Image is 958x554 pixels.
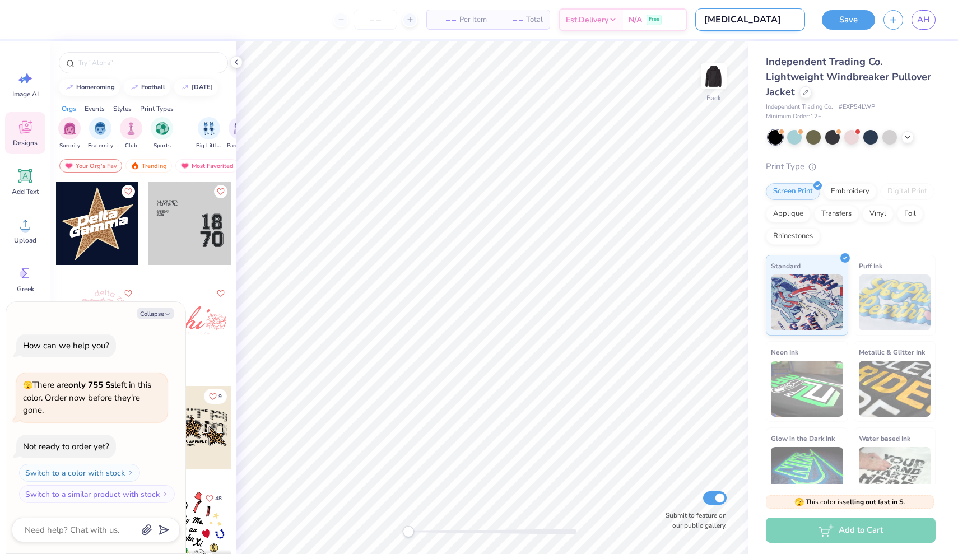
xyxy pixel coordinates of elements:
[862,206,894,222] div: Vinyl
[771,447,843,503] img: Glow in the Dark Ink
[59,159,122,173] div: Your Org's Fav
[771,361,843,417] img: Neon Ink
[766,55,931,99] span: Independent Trading Co. Lightweight Windbreaker Pullover Jacket
[13,138,38,147] span: Designs
[434,14,456,26] span: – –
[649,16,659,24] span: Free
[62,104,76,114] div: Orgs
[912,10,936,30] a: AH
[695,8,805,31] input: Untitled Design
[23,441,109,452] div: Not ready to order yet?
[234,122,247,135] img: Parent's Weekend Image
[140,104,174,114] div: Print Types
[843,497,904,506] strong: selling out fast in S
[124,79,170,96] button: football
[174,79,218,96] button: [DATE]
[766,183,820,200] div: Screen Print
[131,162,139,170] img: trending.gif
[125,142,137,150] span: Club
[122,185,135,198] button: Like
[766,206,811,222] div: Applique
[88,142,113,150] span: Fraternity
[130,84,139,91] img: trend_line.gif
[859,346,925,358] span: Metallic & Glitter Ink
[17,285,34,294] span: Greek
[703,65,725,87] img: Back
[120,117,142,150] button: filter button
[180,84,189,91] img: trend_line.gif
[766,228,820,245] div: Rhinestones
[218,394,222,399] span: 9
[204,389,227,404] button: Like
[859,361,931,417] img: Metallic & Glitter Ink
[64,162,73,170] img: most_fav.gif
[659,510,727,530] label: Submit to feature on our public gallery.
[227,142,253,150] span: Parent's Weekend
[154,142,171,150] span: Sports
[113,104,132,114] div: Styles
[196,117,222,150] div: filter for Big Little Reveal
[880,183,934,200] div: Digital Print
[88,117,113,150] button: filter button
[12,187,39,196] span: Add Text
[227,117,253,150] div: filter for Parent's Weekend
[203,122,215,135] img: Big Little Reveal Image
[566,14,608,26] span: Est. Delivery
[58,117,81,150] button: filter button
[151,117,173,150] button: filter button
[201,491,227,506] button: Like
[125,159,172,173] div: Trending
[794,497,804,508] span: 🫣
[19,485,175,503] button: Switch to a similar product with stock
[196,117,222,150] button: filter button
[822,10,875,30] button: Save
[76,84,115,90] div: homecoming
[500,14,523,26] span: – –
[196,142,222,150] span: Big Little Reveal
[59,142,80,150] span: Sorority
[459,14,487,26] span: Per Item
[526,14,543,26] span: Total
[771,260,801,272] span: Standard
[859,274,931,330] img: Puff Ink
[354,10,397,30] input: – –
[824,183,877,200] div: Embroidery
[917,13,930,26] span: AH
[77,57,221,68] input: Try "Alpha"
[12,90,39,99] span: Image AI
[215,496,222,501] span: 48
[59,79,120,96] button: homecoming
[65,84,74,91] img: trend_line.gif
[125,122,137,135] img: Club Image
[766,103,833,112] span: Independent Trading Co.
[162,491,169,497] img: Switch to a similar product with stock
[859,432,910,444] span: Water based Ink
[63,122,76,135] img: Sorority Image
[629,14,642,26] span: N/A
[141,84,165,90] div: football
[94,122,106,135] img: Fraternity Image
[88,117,113,150] div: filter for Fraternity
[706,93,721,103] div: Back
[227,117,253,150] button: filter button
[766,112,822,122] span: Minimum Order: 12 +
[771,432,835,444] span: Glow in the Dark Ink
[839,103,875,112] span: # EXP54LWP
[137,308,174,319] button: Collapse
[122,287,135,300] button: Like
[23,380,32,390] span: 🫣
[120,117,142,150] div: filter for Club
[214,287,227,300] button: Like
[85,104,105,114] div: Events
[180,162,189,170] img: most_fav.gif
[175,159,239,173] div: Most Favorited
[859,447,931,503] img: Water based Ink
[814,206,859,222] div: Transfers
[14,236,36,245] span: Upload
[151,117,173,150] div: filter for Sports
[897,206,923,222] div: Foil
[156,122,169,135] img: Sports Image
[23,379,151,416] span: There are left in this color. Order now before they're gone.
[19,464,140,482] button: Switch to a color with stock
[794,497,905,507] span: This color is .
